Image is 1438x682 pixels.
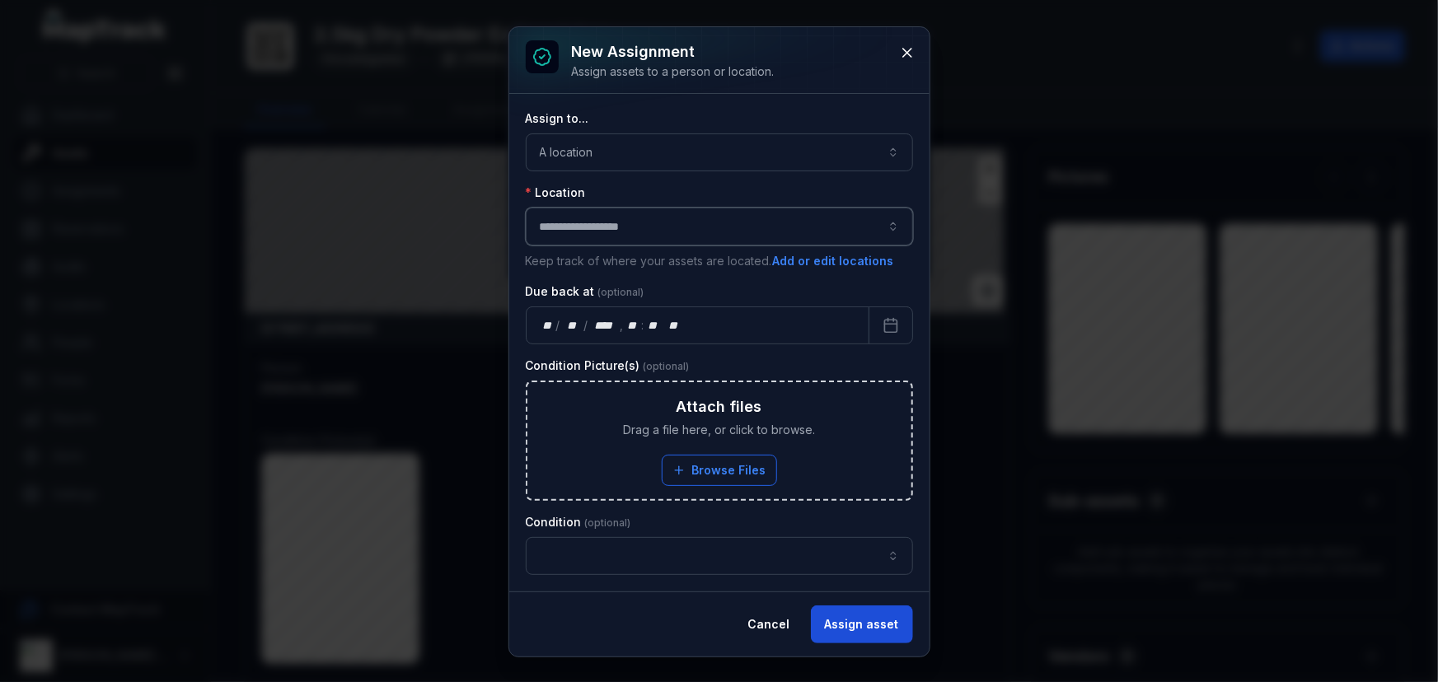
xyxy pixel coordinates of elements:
label: Condition Picture(s) [526,357,690,374]
h3: Attach files [677,395,762,418]
div: hour, [625,317,641,334]
div: / [583,317,589,334]
button: Assign asset [811,605,913,643]
label: Location [526,185,586,201]
span: Drag a file here, or click to browse. [623,422,815,438]
div: , [620,317,625,334]
button: Browse Files [662,455,777,486]
div: month, [561,317,583,334]
button: Add or edit locations [772,252,895,270]
div: / [555,317,561,334]
button: A location [526,133,913,171]
div: year, [589,317,620,334]
h3: New assignment [572,40,775,63]
div: Assign assets to a person or location. [572,63,775,80]
button: Cancel [734,605,804,643]
div: am/pm, [664,317,682,334]
p: Keep track of where your assets are located. [526,252,913,270]
label: Condition [526,514,631,530]
button: Calendar [869,306,913,344]
label: Assign to... [526,110,589,127]
div: : [641,317,645,334]
div: day, [540,317,556,334]
div: minute, [645,317,662,334]
label: Due back at [526,283,644,300]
